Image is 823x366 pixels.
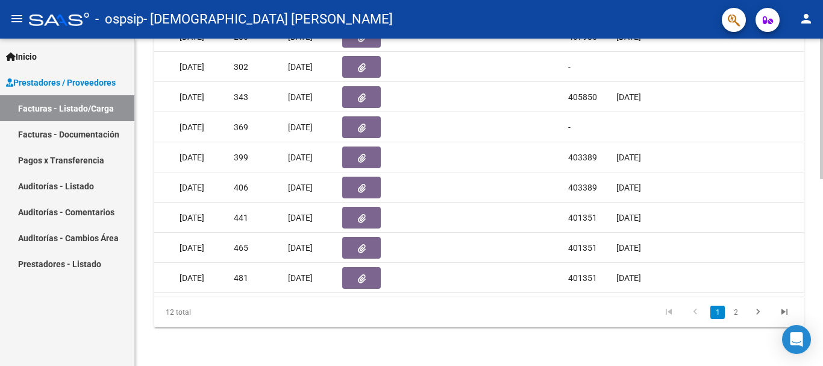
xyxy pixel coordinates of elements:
span: [DATE] [616,183,641,192]
span: [DATE] [288,213,313,222]
div: 12 total [154,297,282,327]
span: 343 [234,92,248,102]
span: [DATE] [180,243,204,253]
span: - [568,62,571,72]
span: 441 [234,213,248,222]
a: 2 [728,306,743,319]
span: 401351 [568,243,597,253]
span: [DATE] [288,243,313,253]
span: 399 [234,153,248,162]
span: Prestadores / Proveedores [6,76,116,89]
a: go to last page [773,306,796,319]
span: [DATE] [288,92,313,102]
li: page 2 [727,302,745,323]
span: 465 [234,243,248,253]
span: [DATE] [616,243,641,253]
a: go to next page [746,306,769,319]
span: 401351 [568,273,597,283]
span: [DATE] [616,153,641,162]
span: 369 [234,122,248,132]
span: [DATE] [616,273,641,283]
span: 481 [234,273,248,283]
span: [DATE] [288,273,313,283]
span: [DATE] [288,122,313,132]
span: [DATE] [288,183,313,192]
span: 403389 [568,183,597,192]
span: 406 [234,183,248,192]
div: Open Intercom Messenger [782,325,811,354]
span: [DATE] [288,62,313,72]
span: [DATE] [180,213,204,222]
mat-icon: menu [10,11,24,26]
span: 405850 [568,92,597,102]
span: [DATE] [180,92,204,102]
span: [DATE] [616,92,641,102]
span: [DATE] [180,183,204,192]
span: 403389 [568,153,597,162]
span: [DATE] [180,122,204,132]
span: - [DEMOGRAPHIC_DATA] [PERSON_NAME] [143,6,393,33]
li: page 1 [709,302,727,323]
span: [DATE] [180,62,204,72]
a: 1 [710,306,725,319]
span: [DATE] [180,153,204,162]
a: go to first page [657,306,680,319]
span: Inicio [6,50,37,63]
mat-icon: person [799,11,813,26]
span: - [568,122,571,132]
span: 401351 [568,213,597,222]
a: go to previous page [684,306,707,319]
span: [DATE] [616,213,641,222]
span: [DATE] [288,153,313,162]
span: - ospsip [95,6,143,33]
span: [DATE] [180,273,204,283]
span: 302 [234,62,248,72]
